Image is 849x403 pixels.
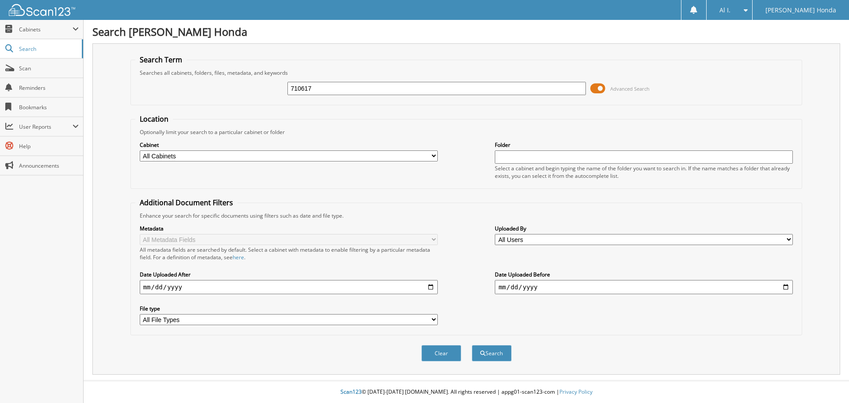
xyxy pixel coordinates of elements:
[765,8,836,13] span: [PERSON_NAME] Honda
[19,162,79,169] span: Announcements
[84,381,849,403] div: © [DATE]-[DATE] [DOMAIN_NAME]. All rights reserved | appg01-scan123-com |
[135,69,798,77] div: Searches all cabinets, folders, files, metadata, and keywords
[495,141,793,149] label: Folder
[421,345,461,361] button: Clear
[472,345,512,361] button: Search
[140,305,438,312] label: File type
[19,123,73,130] span: User Reports
[135,55,187,65] legend: Search Term
[340,388,362,395] span: Scan123
[19,84,79,92] span: Reminders
[140,271,438,278] label: Date Uploaded After
[19,65,79,72] span: Scan
[135,128,798,136] div: Optionally limit your search to a particular cabinet or folder
[233,253,244,261] a: here
[140,280,438,294] input: start
[805,361,849,403] iframe: Chat Widget
[719,8,730,13] span: Al I.
[495,271,793,278] label: Date Uploaded Before
[140,141,438,149] label: Cabinet
[19,45,77,53] span: Search
[135,114,173,124] legend: Location
[19,26,73,33] span: Cabinets
[92,24,840,39] h1: Search [PERSON_NAME] Honda
[19,142,79,150] span: Help
[9,4,75,16] img: scan123-logo-white.svg
[135,212,798,219] div: Enhance your search for specific documents using filters such as date and file type.
[495,280,793,294] input: end
[495,225,793,232] label: Uploaded By
[495,165,793,180] div: Select a cabinet and begin typing the name of the folder you want to search in. If the name match...
[140,246,438,261] div: All metadata fields are searched by default. Select a cabinet with metadata to enable filtering b...
[610,85,650,92] span: Advanced Search
[140,225,438,232] label: Metadata
[19,104,79,111] span: Bookmarks
[559,388,593,395] a: Privacy Policy
[135,198,237,207] legend: Additional Document Filters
